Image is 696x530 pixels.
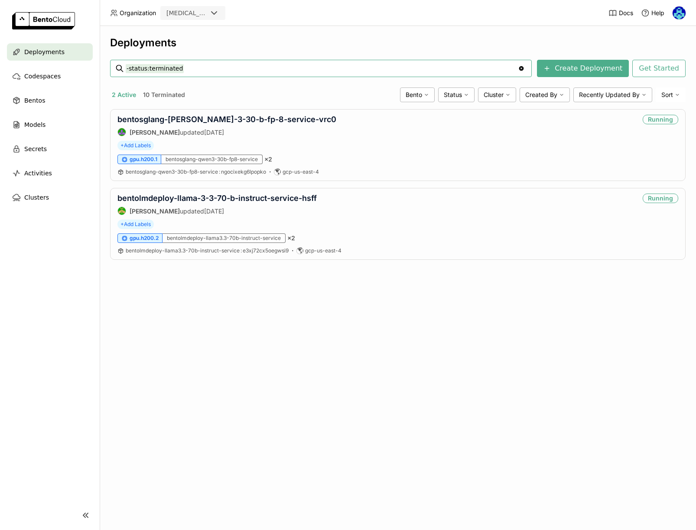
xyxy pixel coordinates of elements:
img: logo [12,12,75,29]
div: Sort [656,87,686,102]
div: [MEDICAL_DATA] [166,9,207,17]
span: gcp-us-east-4 [283,168,319,175]
span: Models [24,120,46,130]
span: [DATE] [204,207,224,215]
a: Clusters [7,189,93,206]
img: Steve Guo [118,207,126,215]
a: bentosglang-[PERSON_NAME]-3-30-b-fp-8-service-vrc0 [117,115,336,124]
div: Running [643,194,678,203]
div: Deployments [110,36,686,49]
button: Get Started [632,60,686,77]
img: Shenyang Zhao [118,128,126,136]
a: Deployments [7,43,93,61]
div: Running [643,115,678,124]
span: Bentos [24,95,45,106]
div: updated [117,128,336,136]
a: Docs [608,9,633,17]
svg: Clear value [518,65,525,72]
span: Docs [619,9,633,17]
a: Secrets [7,140,93,158]
span: Clusters [24,192,49,203]
div: Bento [400,87,435,102]
span: × 2 [264,155,272,163]
span: Recently Updated By [579,91,640,99]
div: Help [641,9,664,17]
span: Activities [24,168,52,178]
span: gpu.h200.2 [130,235,159,242]
span: Codespaces [24,71,61,81]
strong: [PERSON_NAME] [130,129,180,136]
span: Secrets [24,144,47,154]
span: Sort [661,91,673,99]
div: Status [438,87,475,102]
a: Codespaces [7,68,93,85]
span: Deployments [24,47,65,57]
span: Help [651,9,664,17]
div: bentolmdeploy-llama3.3-70b-instruct-service [163,233,286,243]
strong: [PERSON_NAME] [130,207,180,215]
span: Created By [525,91,557,99]
span: : [219,168,220,175]
a: Activities [7,165,93,182]
a: Bentos [7,92,93,109]
button: Create Deployment [537,60,629,77]
button: 2 Active [110,89,138,100]
span: gcp-us-east-4 [305,247,341,254]
span: : [241,247,242,254]
span: +Add Labels [117,141,154,150]
div: Created By [520,87,570,102]
button: 10 Terminated [141,89,187,100]
span: Organization [120,9,156,17]
span: bentolmdeploy-llama3.3-70b-instruct-service e3xj72cx5oegwsi9 [126,247,289,254]
span: Cluster [484,91,504,99]
span: × 2 [287,234,295,242]
div: Recently Updated By [573,87,652,102]
a: bentosglang-qwen3-30b-fp8-service:ngocixekg6lpopko [126,168,266,175]
div: bentosglang-qwen3-30b-fp8-service [161,155,263,164]
span: +Add Labels [117,220,154,229]
img: Shaun Wei [673,6,686,19]
span: [DATE] [204,129,224,136]
span: Status [444,91,462,99]
div: Cluster [478,87,516,102]
a: bentolmdeploy-llama-3-3-70-b-instruct-service-hsff [117,194,317,203]
input: Search [126,61,518,75]
a: bentolmdeploy-llama3.3-70b-instruct-service:e3xj72cx5oegwsi9 [126,247,289,254]
span: Bento [406,91,422,99]
input: Selected revia. [208,9,209,18]
span: gpu.h200.1 [130,156,157,163]
div: updated [117,207,317,215]
a: Models [7,116,93,133]
span: bentosglang-qwen3-30b-fp8-service ngocixekg6lpopko [126,168,266,175]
